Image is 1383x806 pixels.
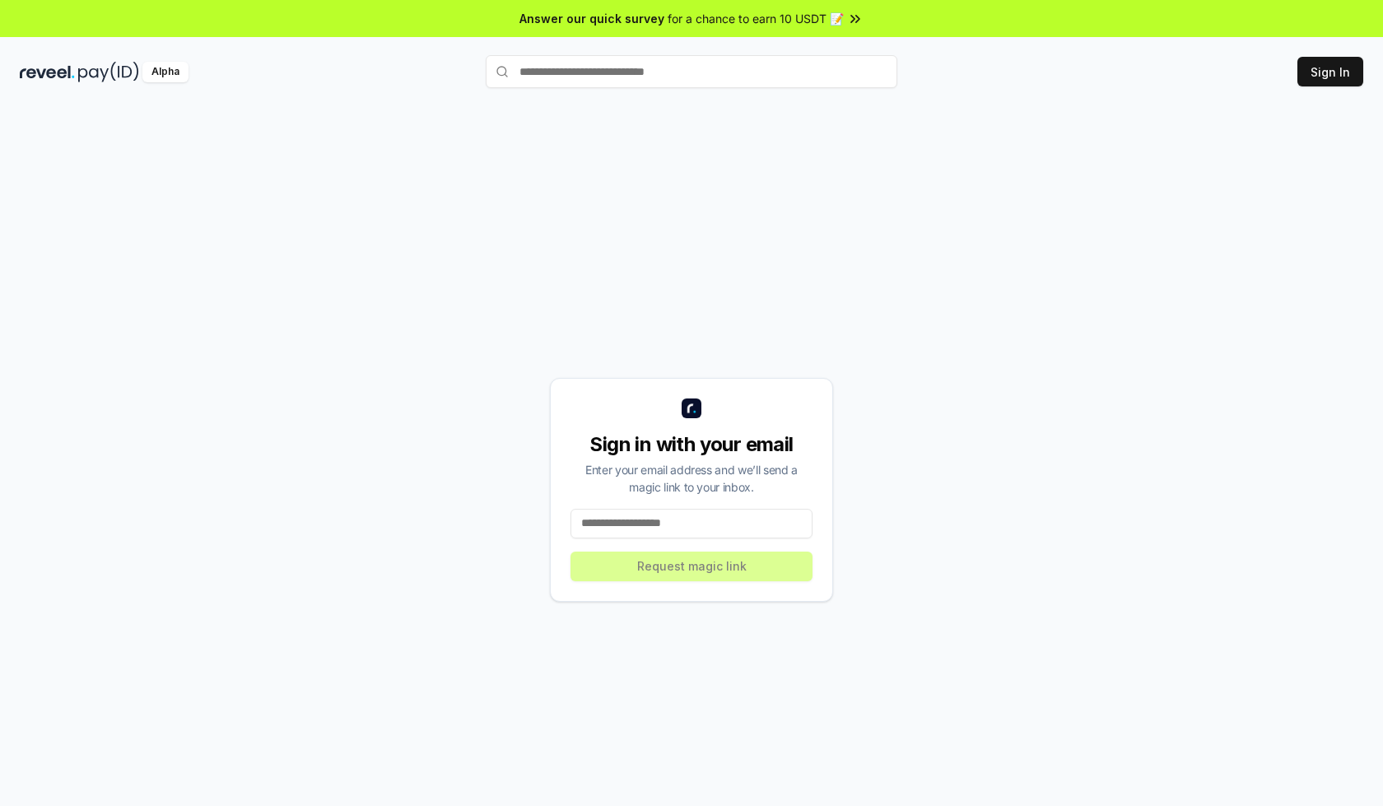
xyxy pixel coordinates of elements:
[668,10,844,27] span: for a chance to earn 10 USDT 📝
[519,10,664,27] span: Answer our quick survey
[570,431,813,458] div: Sign in with your email
[682,398,701,418] img: logo_small
[142,62,189,82] div: Alpha
[78,62,139,82] img: pay_id
[20,62,75,82] img: reveel_dark
[570,461,813,496] div: Enter your email address and we’ll send a magic link to your inbox.
[1297,57,1363,86] button: Sign In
